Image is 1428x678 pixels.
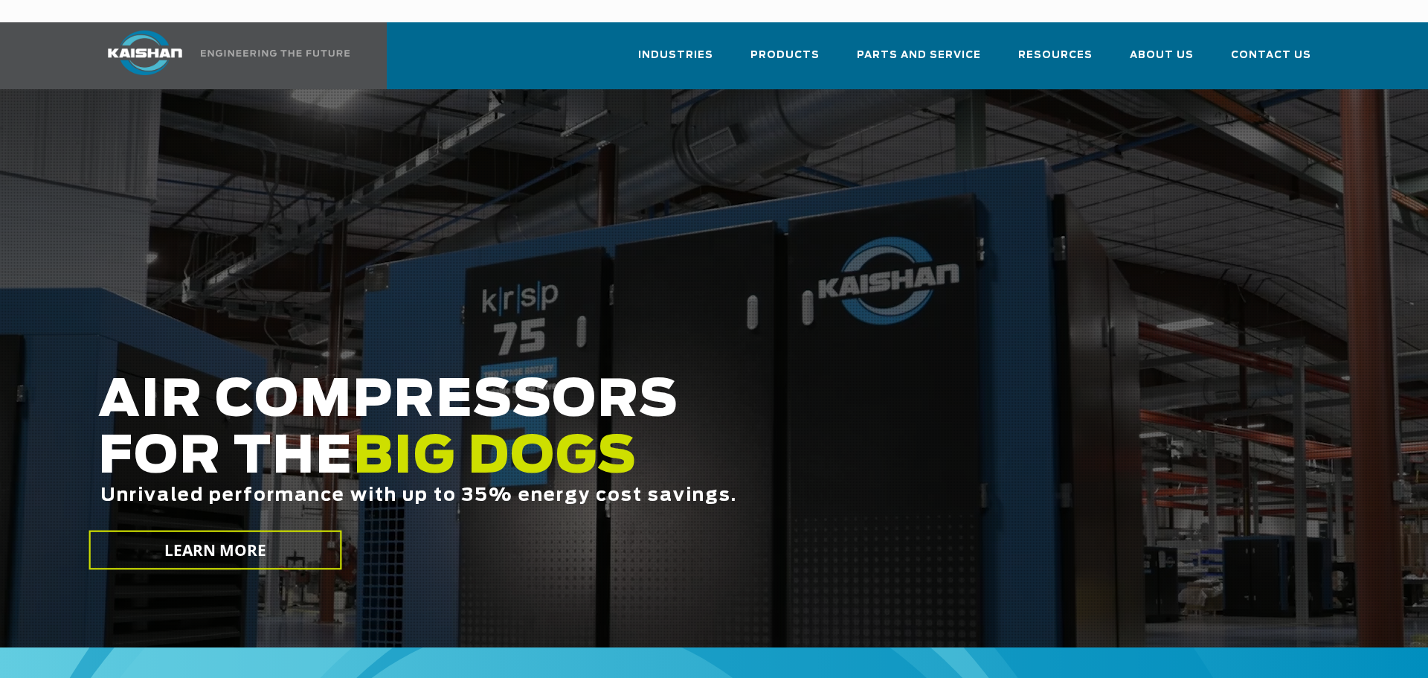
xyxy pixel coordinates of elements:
img: Engineering the future [201,50,350,57]
a: Parts and Service [857,36,981,86]
a: Resources [1018,36,1093,86]
span: Contact Us [1231,47,1311,64]
h2: AIR COMPRESSORS FOR THE [98,373,1122,552]
a: LEARN MORE [89,531,342,570]
span: Unrivaled performance with up to 35% energy cost savings. [100,487,737,505]
a: Contact Us [1231,36,1311,86]
a: Products [750,36,820,86]
a: About Us [1130,36,1194,86]
span: LEARN MORE [164,540,267,561]
img: kaishan logo [89,31,201,75]
span: Industries [638,47,713,64]
span: Parts and Service [857,47,981,64]
span: BIG DOGS [353,432,637,483]
span: Resources [1018,47,1093,64]
a: Kaishan USA [89,22,353,89]
a: Industries [638,36,713,86]
span: About Us [1130,47,1194,64]
span: Products [750,47,820,64]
